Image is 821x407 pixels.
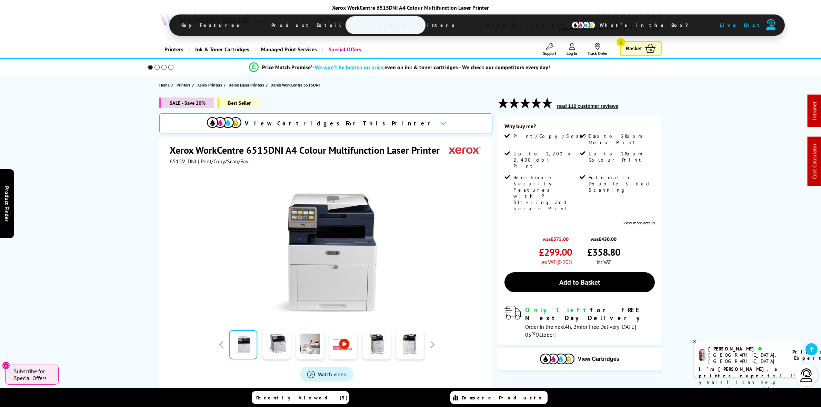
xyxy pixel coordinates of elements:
[504,306,655,338] div: modal_delivery
[599,236,617,242] strike: £450.00
[525,306,590,314] span: Only 1 left
[3,186,10,221] span: Product Finder
[543,43,556,56] a: Support
[462,395,545,401] span: Compare Products
[159,98,214,108] span: SALE - Save 20%
[322,41,367,58] a: Special Offers
[708,346,784,352] div: [PERSON_NAME]
[513,151,578,169] span: Up to 1,200 x 2,400 dpi Print
[195,41,249,58] span: Ink & Toner Cartridges
[252,391,349,404] a: Recently Viewed (5)
[617,38,625,47] span: 1
[170,144,447,156] h1: Xerox WorkCentre 6515DNI A4 Colour Multifunction Laser Printer
[708,352,784,364] div: [GEOGRAPHIC_DATA], [GEOGRAPHIC_DATA]
[169,4,652,11] div: Xerox WorkCentre 6515DNI A4 Colour Multifunction Laser Printer
[588,43,608,56] a: Track Order
[450,391,548,404] a: Compare Products
[476,16,582,34] span: View Cartridges
[449,144,481,156] img: Xerox
[504,123,655,133] div: Why buy me?
[177,81,192,89] a: Printers
[262,64,313,71] span: Price Match Promise*
[597,258,611,265] span: inc VAT
[513,133,602,139] span: Print/Copy/Scan/Fax
[620,41,662,56] a: Basket 1
[2,362,10,369] button: Close
[565,323,581,330] span: 4h, 2m
[229,81,266,89] a: Xerox Laser Printers
[578,356,620,362] span: View Cartridges
[531,330,535,336] sup: rd
[318,371,347,378] span: Watch video
[626,44,642,53] span: Basket
[589,174,653,193] span: Automatic Double Sided Scanning
[504,272,655,292] a: Add to Basket
[207,117,241,128] img: View Cartridges
[138,61,661,73] li: modal_Promise
[261,17,362,33] span: Product Details
[543,51,556,56] span: Support
[567,43,577,56] a: Log In
[229,81,264,89] span: Xerox Laser Printers
[198,158,249,165] span: | Print/Copy/Scan/Fax
[699,366,798,399] p: of 14 years! I can help you choose the right product
[370,17,469,33] span: Similar Printers
[540,354,574,364] img: Cartridges
[539,246,572,258] span: £299.00
[503,353,657,365] button: View Cartridges
[189,41,254,58] a: Ink & Toner Cartridges
[589,133,653,145] span: Up to 28ppm Mono Print
[159,81,170,89] span: Home
[589,151,653,163] span: Up to 28ppm Colour Print
[300,367,353,381] a: Product_All_Videos
[313,64,550,71] div: - even on ink & toner cartridges - We check our competitors every day!
[699,349,705,361] img: ashley-livechat.png
[800,368,813,382] img: user-headset-light.svg
[811,144,818,179] a: Cost Calculator
[539,232,572,242] span: was
[542,258,572,265] span: ex VAT @ 20%
[197,81,224,89] a: Xerox Printers
[159,41,189,58] a: Printers
[699,366,779,379] b: I'm [PERSON_NAME], a printer expert
[587,232,620,242] span: was
[554,103,620,109] button: read 112 customer reviews
[14,368,52,381] span: Subscribe for Special Offers
[623,220,655,225] a: View more details
[525,306,655,322] div: for FREE Next Day Delivery
[567,51,577,56] span: Log In
[159,81,171,89] a: Home
[811,102,818,120] a: Intranet
[245,120,434,127] span: View Cartridges For This Printer
[254,41,322,58] a: Managed Print Services
[571,21,595,29] img: cmyk-icon.svg
[197,81,222,89] span: Xerox Printers
[315,64,384,71] span: We won’t be beaten on price,
[525,323,636,338] span: Order in the next for Free Delivery [DATE] 03 October!
[259,179,394,314] img: Xerox WorkCentre 6515DNI
[271,81,320,89] span: Xerox WorkCentre 6515DNI
[587,246,620,258] span: £358.80
[177,81,190,89] span: Printers
[589,17,705,33] span: What’s in the Box?
[271,81,321,89] a: Xerox WorkCentre 6515DNI
[766,19,776,30] img: user-headset-duotone.svg
[218,98,259,108] span: Best Seller
[256,395,348,401] span: Recently Viewed (5)
[170,158,197,165] span: 6515V_DNI
[720,22,762,28] span: Live Chat
[171,17,253,33] span: Key Features
[513,174,578,212] span: Benchmark Security Features with IP filtering and Secure Print
[551,236,569,242] strike: £375.00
